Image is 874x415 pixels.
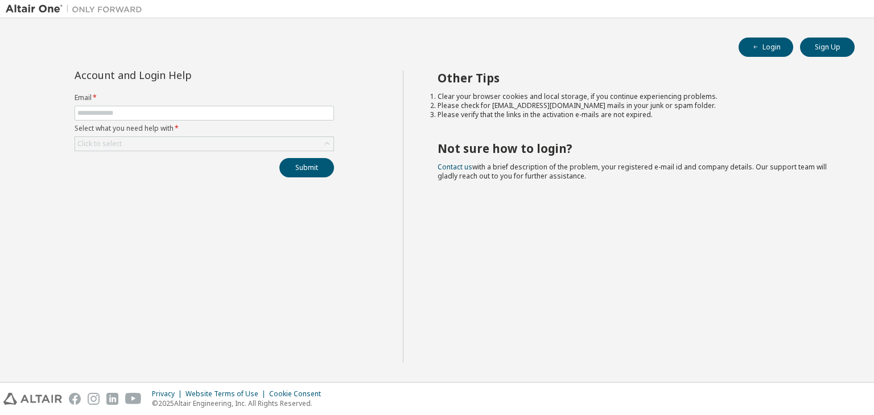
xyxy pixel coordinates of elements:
img: altair_logo.svg [3,393,62,405]
label: Email [75,93,334,102]
li: Please check for [EMAIL_ADDRESS][DOMAIN_NAME] mails in your junk or spam folder. [438,101,835,110]
img: youtube.svg [125,393,142,405]
div: Website Terms of Use [185,389,269,399]
button: Sign Up [800,38,855,57]
img: instagram.svg [88,393,100,405]
div: Click to select [77,139,122,148]
div: Privacy [152,389,185,399]
div: Cookie Consent [269,389,328,399]
div: Click to select [75,137,333,151]
span: with a brief description of the problem, your registered e-mail id and company details. Our suppo... [438,162,827,181]
img: Altair One [6,3,148,15]
li: Please verify that the links in the activation e-mails are not expired. [438,110,835,119]
img: linkedin.svg [106,393,118,405]
h2: Other Tips [438,70,835,85]
button: Login [739,38,793,57]
h2: Not sure how to login? [438,141,835,156]
a: Contact us [438,162,472,172]
p: © 2025 Altair Engineering, Inc. All Rights Reserved. [152,399,328,408]
li: Clear your browser cookies and local storage, if you continue experiencing problems. [438,92,835,101]
img: facebook.svg [69,393,81,405]
button: Submit [279,158,334,177]
label: Select what you need help with [75,124,334,133]
div: Account and Login Help [75,70,282,80]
